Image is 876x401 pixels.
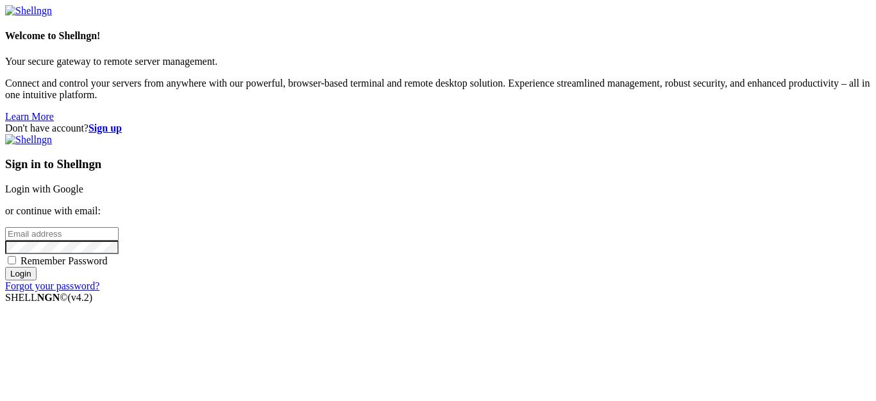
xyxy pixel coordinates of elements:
img: Shellngn [5,134,52,146]
div: Don't have account? [5,123,871,134]
a: Login with Google [5,183,83,194]
img: Shellngn [5,5,52,17]
b: NGN [37,292,60,303]
span: SHELL © [5,292,92,303]
p: Connect and control your servers from anywhere with our powerful, browser-based terminal and remo... [5,78,871,101]
p: or continue with email: [5,205,871,217]
a: Learn More [5,111,54,122]
h3: Sign in to Shellngn [5,157,871,171]
span: Remember Password [21,255,108,266]
input: Remember Password [8,256,16,264]
a: Forgot your password? [5,280,99,291]
p: Your secure gateway to remote server management. [5,56,871,67]
span: 4.2.0 [68,292,93,303]
input: Login [5,267,37,280]
input: Email address [5,227,119,241]
a: Sign up [88,123,122,133]
h4: Welcome to Shellngn! [5,30,871,42]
